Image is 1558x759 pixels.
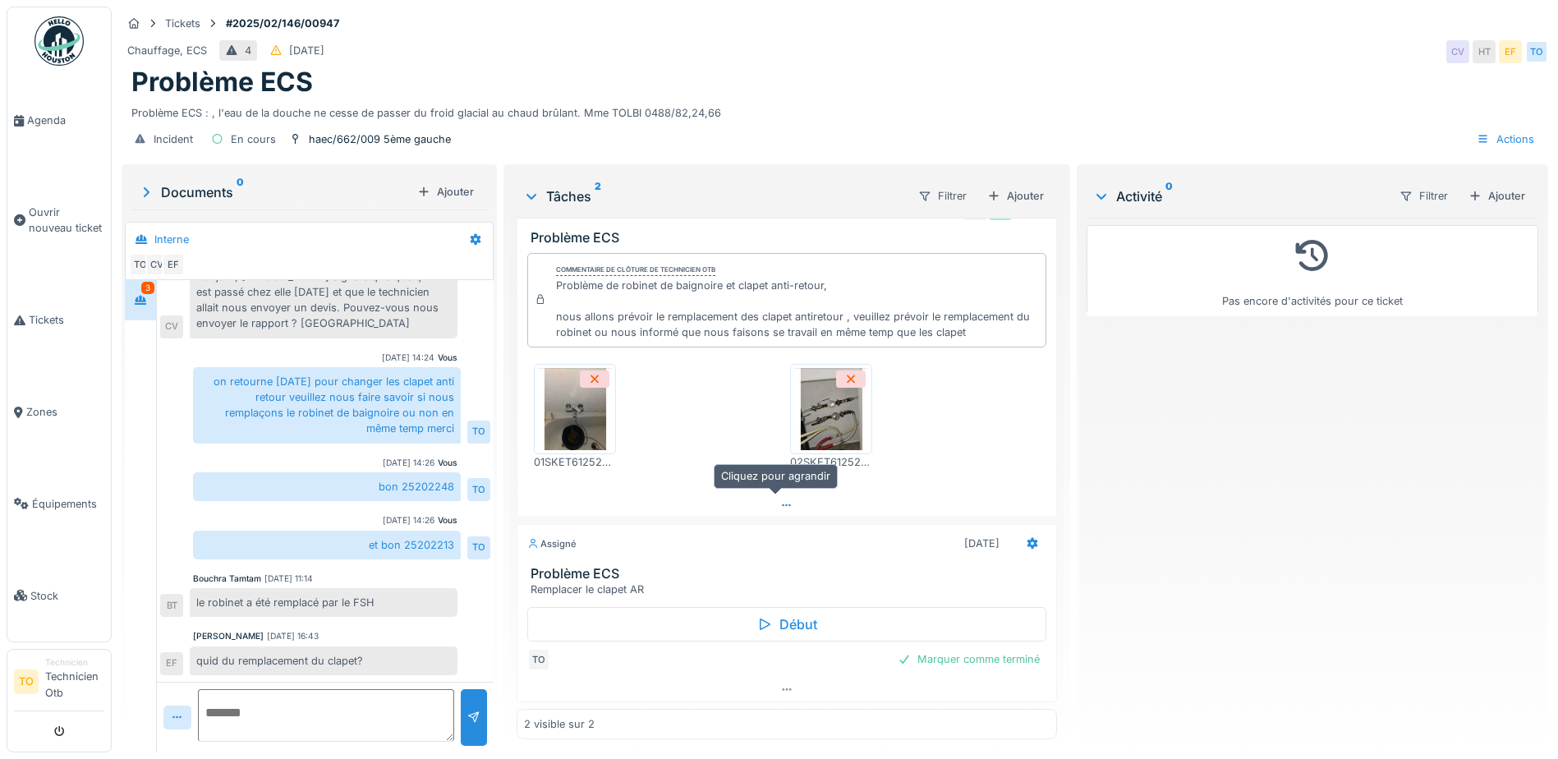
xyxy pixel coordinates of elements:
span: Stock [30,588,104,604]
a: Zones [7,366,111,458]
a: Stock [7,550,111,642]
div: 2 visible sur 2 [524,716,595,732]
div: Ajouter [981,185,1050,207]
div: [DATE] [964,536,1000,551]
div: Marquer comme terminé [891,648,1046,670]
div: Bonjour, [PERSON_NAME] signale que quelqu'un est passé chez elle [DATE] et que le technicien alla... [190,262,457,338]
strong: #2025/02/146/00947 [219,16,346,31]
div: bon 25202248 [193,472,461,501]
div: CV [160,315,183,338]
div: [DATE] 14:24 [382,352,434,364]
div: BT [160,594,183,617]
div: le robinet a été remplacé par le FSH [190,588,457,617]
img: fsycwf4fcte78430w7iktyqis7c7 [538,368,612,450]
div: TO [467,478,490,501]
div: EF [162,253,185,276]
div: quid du remplacement du clapet? [190,646,457,675]
div: Remplacer le clapet AR [531,582,1050,597]
div: haec/662/009 5ème gauche [309,131,451,147]
span: Agenda [27,113,104,128]
div: CV [145,253,168,276]
div: et bon 25202213 [193,531,461,559]
div: Commentaire de clôture de Technicien Otb [556,264,715,276]
div: on retourne [DATE] pour changer les clapet anti retour veuillez nous faire savoir si nous remplaç... [193,367,461,444]
div: CV [1446,40,1469,63]
div: 02SKET6125202213RESDD30012025_0945.JPEG [790,454,872,470]
div: Vous [438,352,457,364]
h3: Problème ECS [531,230,1050,246]
div: [PERSON_NAME] [193,630,264,642]
div: 01SKET6125202213RESDD30012025_0945.JPEG [534,454,616,470]
div: Filtrer [1392,184,1455,208]
div: 4 [245,43,251,58]
a: TO TechnicienTechnicien Otb [14,656,104,711]
div: Vous [438,457,457,469]
div: Ajouter [1462,185,1532,207]
div: TO [467,536,490,559]
h3: Problème ECS [531,566,1050,582]
span: Ouvrir nouveau ticket [29,205,104,236]
div: Vous [438,514,457,527]
div: Interne [154,232,189,247]
div: TO [467,421,490,444]
div: Incident [154,131,193,147]
div: Problème ECS : , l'eau de la douche ne cesse de passer du froid glacial au chaud brûlant. Mme TOL... [131,99,1538,121]
div: Pas encore d'activités pour ce ticket [1097,232,1528,309]
div: 3 [141,282,154,294]
div: EF [1499,40,1522,63]
li: Technicien Otb [45,656,104,707]
div: [DATE] 16:43 [267,630,319,642]
div: [DATE] [289,43,324,58]
div: TO [129,253,152,276]
div: Ajouter [411,181,480,203]
li: TO [14,669,39,694]
div: Activité [1093,186,1386,206]
div: Tickets [165,16,200,31]
div: Cliquez pour agrandir [714,464,838,488]
div: Tâches [523,186,904,206]
div: Bouchra Tamtam [193,573,261,585]
a: Agenda [7,75,111,167]
div: TO [527,648,550,671]
div: EF [160,652,183,675]
h1: Problème ECS [131,67,313,98]
img: Badge_color-CXgf-gQk.svg [34,16,84,66]
span: Zones [26,404,104,420]
div: [DATE] 14:26 [383,514,434,527]
div: En cours [231,131,276,147]
div: Filtrer [911,184,974,208]
div: Début [527,607,1046,642]
span: Tickets [29,312,104,328]
img: dak5ivui3un6qczm5qhcg78n3lrn [794,368,868,450]
div: [DATE] 11:14 [264,573,313,585]
div: Documents [138,182,411,202]
div: Problème de robinet de baignoire et clapet anti-retour, nous allons prévoir le remplacement des c... [556,278,1039,341]
a: Tickets [7,274,111,366]
sup: 0 [1165,186,1173,206]
div: [DATE] 14:26 [383,457,434,469]
a: Ouvrir nouveau ticket [7,167,111,274]
div: HT [1473,40,1496,63]
a: Équipements [7,458,111,550]
div: Assigné [527,537,577,551]
div: Technicien [45,656,104,669]
sup: 0 [237,182,244,202]
div: Chauffage, ECS [127,43,207,58]
div: TO [1525,40,1548,63]
sup: 2 [595,186,601,206]
div: Actions [1469,127,1542,151]
span: Équipements [32,496,104,512]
